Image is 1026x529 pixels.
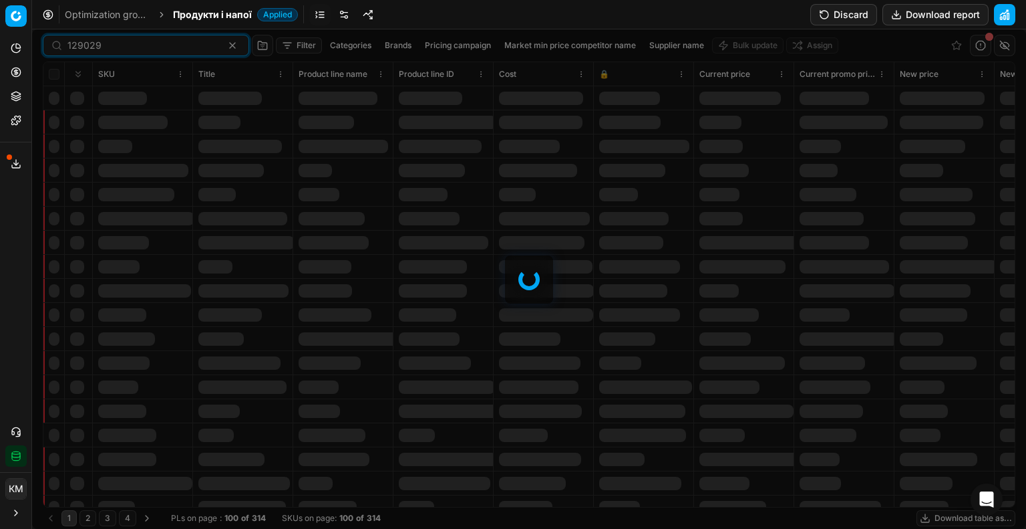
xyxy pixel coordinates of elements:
div: Open Intercom Messenger [971,484,1003,516]
button: КM [5,478,27,500]
span: Applied [257,8,298,21]
button: Discard [810,4,877,25]
span: Продукти і напоїApplied [173,8,298,21]
span: КM [6,479,26,499]
span: Продукти і напої [173,8,252,21]
a: Optimization groups [65,8,150,21]
button: Download report [882,4,989,25]
nav: breadcrumb [65,8,298,21]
